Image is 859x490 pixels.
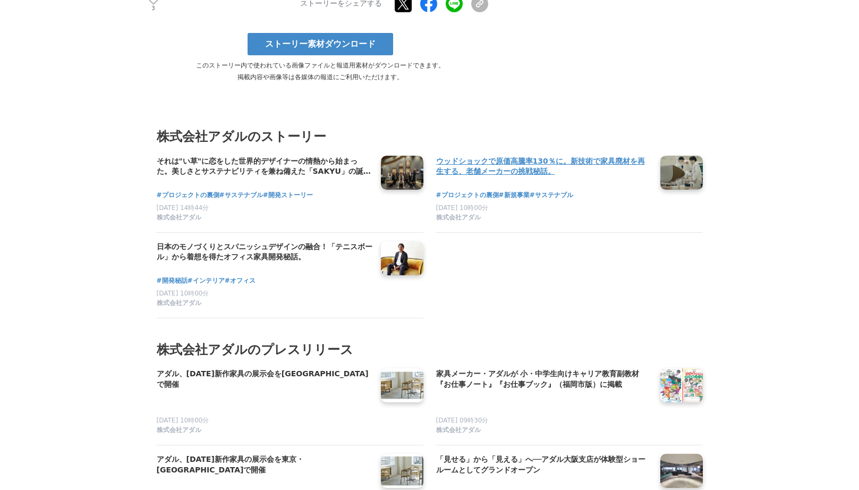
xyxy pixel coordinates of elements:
a: #開発ストーリー [263,190,313,200]
span: 株式会社アダル [157,299,201,308]
a: それは"い草"に恋をした世界的デザイナーの情熱から始まった。美しさとサステナビリティを兼ね備えた「SAKYU」の誕生秘話 [157,156,372,178]
span: [DATE] 10時00分 [157,290,209,297]
h4: 家具メーカー・アダルが 小・中学生向けキャリア教育副教材『お仕事ノート』『お仕事ブック』（福岡市版）に掲載 [436,368,652,390]
a: 株式会社アダル [436,426,652,436]
a: #サステナブル [530,190,573,200]
a: アダル、[DATE]新作家具の展示会を[GEOGRAPHIC_DATA]で開催 [157,368,372,391]
span: 株式会社アダル [157,426,201,435]
a: #開発秘話 [157,276,188,286]
a: ストーリー素材ダウンロード [248,33,393,55]
h4: 日本のモノづくりとスパニッシュデザインの融合！「テニスボール」から着想を得たオフィス家具開発秘話。 [157,241,372,263]
a: #インテリア [188,276,225,286]
a: #新規事業 [499,190,530,200]
p: このストーリー内で使われている画像ファイルと報道用素材がダウンロードできます。 掲載内容や画像等は各媒体の報道にご利用いただけます。 [148,60,492,83]
h4: アダル、[DATE]新作家具の展示会を[GEOGRAPHIC_DATA]で開催 [157,368,372,390]
a: #オフィス [225,276,256,286]
span: [DATE] 14時44分 [157,204,209,212]
a: 株式会社アダル [436,213,652,224]
a: 日本のモノづくりとスパニッシュデザインの融合！「テニスボール」から着想を得たオフィス家具開発秘話。 [157,241,372,264]
a: 株式会社アダル [157,213,372,224]
h2: 株式会社アダルのプレスリリース [157,340,703,360]
span: 株式会社アダル [436,426,481,435]
a: 株式会社アダル [157,299,372,309]
a: アダル、[DATE]新作家具の展示会を東京・[GEOGRAPHIC_DATA]で開催 [157,454,372,476]
a: ウッドショックで原価高騰率130％に。新技術で家具廃材を再生する、老舗メーカーの挑戦秘話。 [436,156,652,178]
h3: 株式会社アダルのストーリー [157,126,703,147]
a: #プロジェクトの裏側 [157,190,219,200]
p: 3 [148,6,159,11]
a: 「見せる」から「見える」へ──アダル大阪支店が体験型ショールームとしてグランドオープン [436,454,652,476]
a: 家具メーカー・アダルが 小・中学生向けキャリア教育副教材『お仕事ノート』『お仕事ブック』（福岡市版）に掲載 [436,368,652,391]
span: [DATE] 09時30分 [436,417,489,424]
span: [DATE] 10時00分 [157,417,209,424]
span: 株式会社アダル [157,213,201,222]
span: [DATE] 10時00分 [436,204,489,212]
span: 株式会社アダル [436,213,481,222]
a: #サステナブル [219,190,263,200]
a: #プロジェクトの裏側 [436,190,499,200]
a: 株式会社アダル [157,426,372,436]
